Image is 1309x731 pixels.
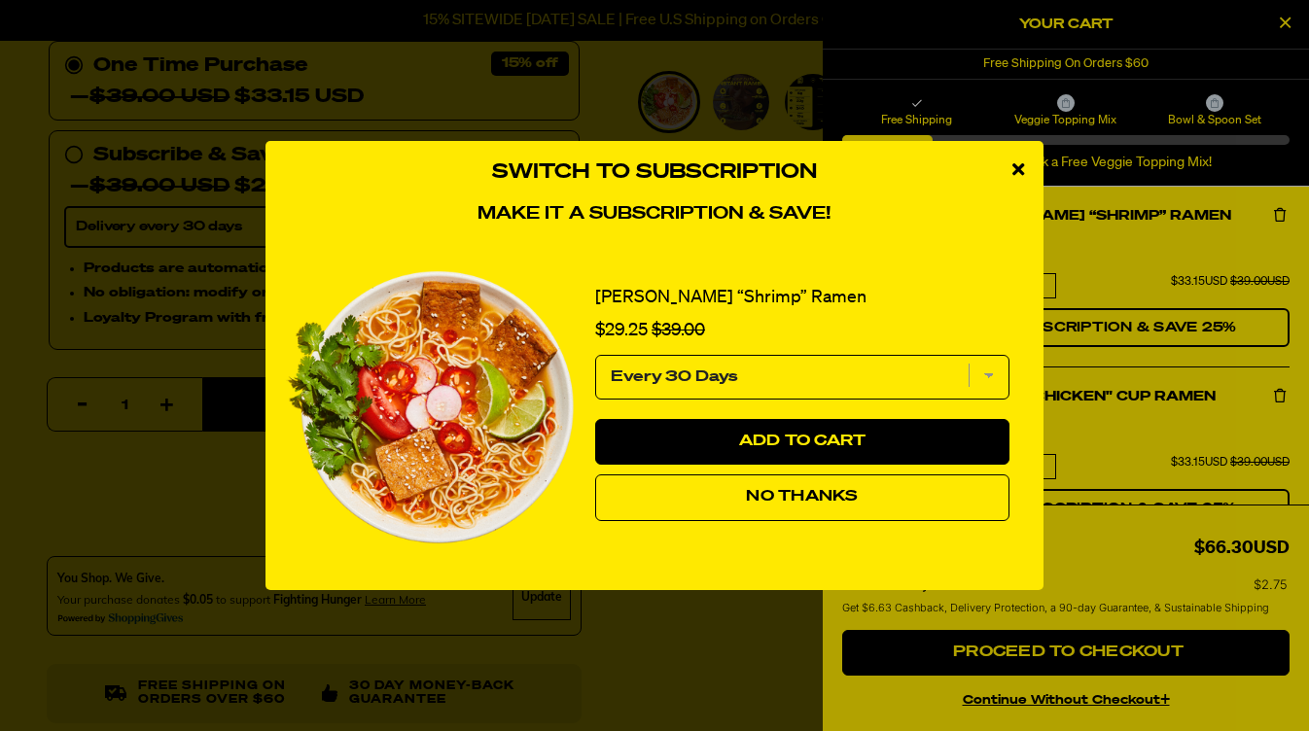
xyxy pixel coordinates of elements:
h4: Make it a subscription & save! [285,204,1024,226]
div: 1 of 1 [285,245,1024,571]
button: Add to Cart [595,419,1009,466]
span: Add to Cart [739,434,867,449]
img: View Tom Yum “Shrimp” Ramen [285,264,581,551]
select: subscription frequency [595,355,1009,400]
button: No Thanks [595,474,1009,521]
h3: Switch to Subscription [285,160,1024,185]
a: [PERSON_NAME] “Shrimp” Ramen [595,284,867,312]
span: No Thanks [746,489,858,505]
span: $29.25 [595,322,648,339]
span: $39.00 [652,322,705,339]
div: close modal [993,141,1044,199]
iframe: Marketing Popup [10,647,198,722]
